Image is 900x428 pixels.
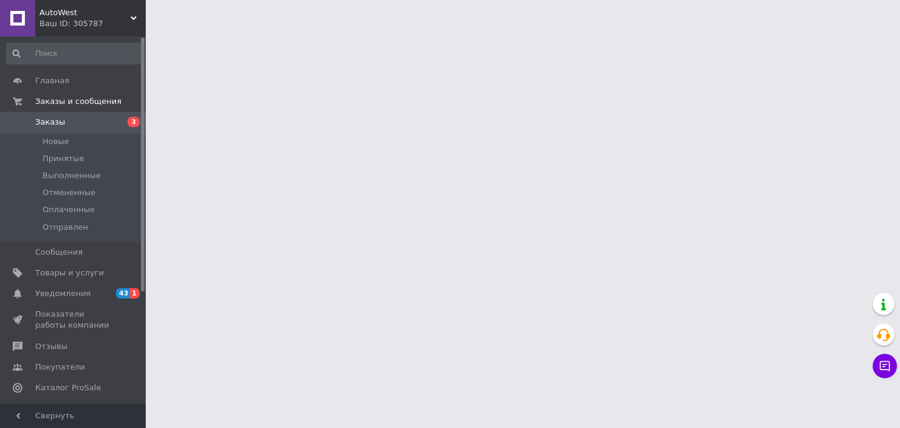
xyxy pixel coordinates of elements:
span: 3 [128,117,140,127]
span: Товары и услуги [35,267,104,278]
span: Оплаченные [43,204,95,215]
input: Поиск [6,43,143,64]
span: Каталог ProSale [35,382,101,393]
div: Ваш ID: 305787 [39,18,146,29]
span: AutoWest [39,7,131,18]
span: Заказы [35,117,65,128]
span: Заказы и сообщения [35,96,121,107]
span: Сообщения [35,247,83,258]
span: Принятые [43,153,84,164]
span: Выполненные [43,170,101,181]
button: Чат с покупателем [873,354,897,378]
span: Отмененные [43,187,95,198]
span: Новые [43,136,69,147]
span: Покупатели [35,362,85,373]
span: Отзывы [35,341,67,352]
span: Отправлен [43,222,88,233]
span: 43 [116,288,130,299]
span: 1 [130,288,140,299]
span: Уведомления [35,288,90,299]
span: Главная [35,75,69,86]
span: Показатели работы компании [35,309,112,331]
